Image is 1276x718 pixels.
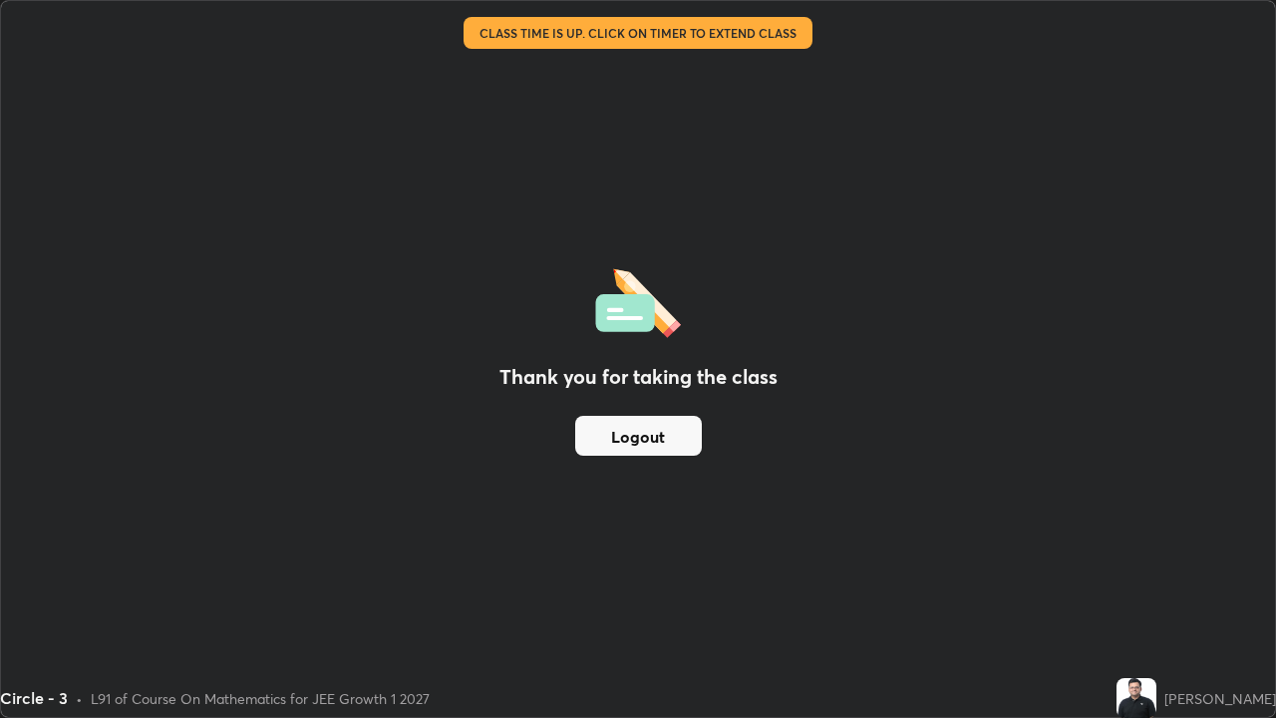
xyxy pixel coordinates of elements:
button: Logout [575,416,702,456]
h2: Thank you for taking the class [499,362,778,392]
div: L91 of Course On Mathematics for JEE Growth 1 2027 [91,688,430,709]
img: b4f817cce9984ba09e1777588c900f31.jpg [1116,678,1156,718]
img: offlineFeedback.1438e8b3.svg [595,262,681,338]
div: [PERSON_NAME] [1164,688,1276,709]
div: • [76,688,83,709]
